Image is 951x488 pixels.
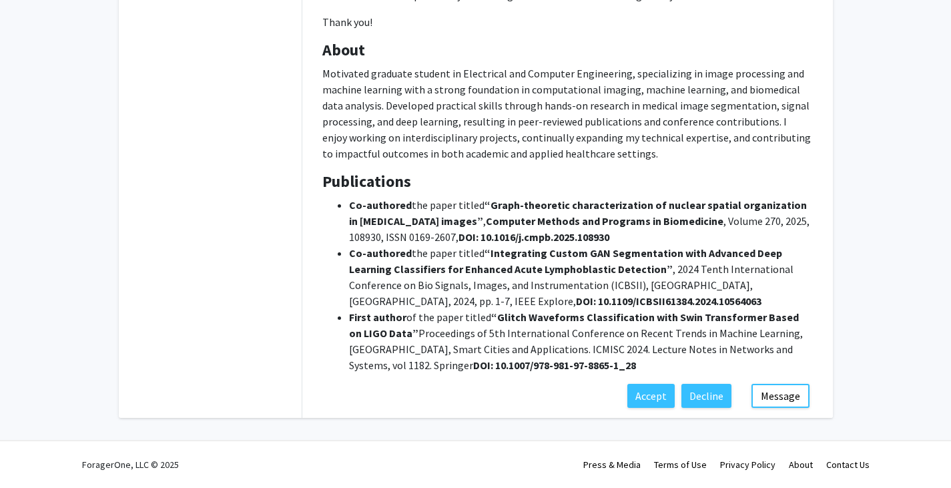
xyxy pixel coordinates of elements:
[82,441,179,488] div: ForagerOne, LLC © 2025
[473,358,636,372] strong: DOI: 10.1007/978-981-97-8865-1_28
[349,198,412,212] strong: Co-authored
[349,245,813,309] li: the paper titled , 2024 Tenth International Conference on Bio Signals, Images, and Instrumentatio...
[322,171,411,192] b: Publications
[576,294,761,308] strong: DOI: 10.1109/ICBSII61384.2024.10564063
[349,309,813,373] li: of the paper titled Proceedings of 5th International Conference on Recent Trends in Machine Learn...
[349,310,406,324] strong: First author
[485,198,491,212] strong: “
[826,459,870,471] a: Contact Us
[322,14,813,30] p: Thank you!
[349,198,809,228] strong: Graph-theoretic characterization of nuclear spatial organization in [MEDICAL_DATA] images
[349,310,801,340] strong: “Glitch Waveforms Classification with Swin Transformer Based on LIGO Data”
[627,384,675,408] button: Accept
[751,384,810,408] button: Message
[681,384,731,408] button: Decline
[10,428,57,478] iframe: Chat
[720,459,775,471] a: Privacy Policy
[458,230,609,244] strong: DOI: 10.1016/j.cmpb.2025.108930
[477,214,483,228] strong: ”
[349,246,784,276] strong: “Integrating Custom GAN Segmentation with Advanced Deep Learning Classifiers for Enhanced Acute L...
[322,39,365,60] b: About
[654,459,707,471] a: Terms of Use
[789,459,813,471] a: About
[486,214,723,228] strong: Computer Methods and Programs in Biomedicine
[322,65,813,162] p: Motivated graduate student in Electrical and Computer Engineering, specializing in image processi...
[349,197,813,245] li: the paper titled , , Volume 270, 2025, 108930, ISSN 0169-2607,
[349,246,412,260] strong: Co-authored
[583,459,641,471] a: Press & Media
